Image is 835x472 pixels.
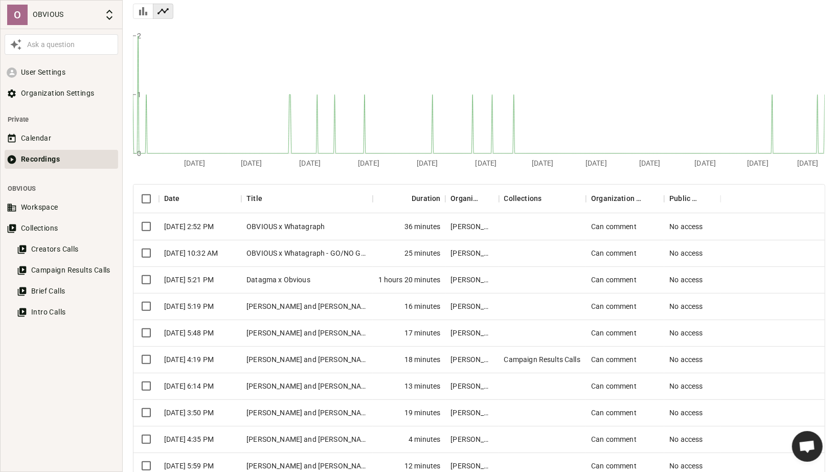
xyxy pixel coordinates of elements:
[241,293,373,320] div: [PERSON_NAME] and [PERSON_NAME]
[241,399,373,426] div: [PERSON_NAME] and [PERSON_NAME]
[445,293,499,320] div: Marc Richard
[241,185,373,213] div: Title
[373,373,445,399] div: 13 minutes
[164,193,180,204] div: Date
[664,426,721,453] div: No access
[159,320,241,346] div: Sep 27, 2024 5:48 PM
[591,193,645,204] div: Organization Access
[412,193,440,204] div: Duration
[445,346,499,373] div: Marc Richard
[664,346,721,373] div: No access
[373,185,445,213] div: Duration
[664,240,721,266] div: No access
[241,213,373,240] div: OBVIOUS x Whatagraph
[397,192,412,206] button: Sort
[504,193,542,204] div: Collections
[445,320,499,346] div: Marc Richard
[532,159,553,167] tspan: [DATE]
[373,399,445,426] div: 19 minutes
[5,219,118,238] button: Collections
[15,240,118,259] button: Creators Calls
[586,185,664,213] div: Organization Access
[15,303,118,322] button: Intro Calls
[586,266,664,293] div: Can comment
[504,347,581,373] div: Campaign Results Calls
[241,426,373,453] div: [PERSON_NAME] and [PERSON_NAME]
[450,193,479,204] div: Organizer
[586,213,664,240] div: Can comment
[262,192,277,206] button: Sort
[159,185,241,213] div: Date
[445,373,499,399] div: Marc Richard
[373,320,445,346] div: 17 minutes
[7,5,28,25] div: O
[5,150,118,169] button: Recordings
[476,159,497,167] tspan: [DATE]
[137,149,141,157] tspan: 0
[373,240,445,266] div: 25 minutes
[5,84,118,103] button: Organization Settings
[585,159,607,167] tspan: [DATE]
[180,192,194,206] button: Sort
[299,159,321,167] tspan: [DATE]
[159,293,241,320] div: Oct 16, 2024 5:19 PM
[159,399,241,426] div: May 16, 2024 3:50 PM
[15,261,118,280] button: Campaign Results Calls
[480,192,494,206] button: Sort
[664,185,721,213] div: Public Access
[159,373,241,399] div: Jun 14, 2024 6:14 PM
[159,240,241,266] div: Sep 4 at 10:32 AM
[639,159,661,167] tspan: [DATE]
[5,179,118,198] li: OBVIOUS
[33,9,99,20] p: OBVIOUS
[241,240,373,266] div: OBVIOUS x Whatagraph - GO/NO GO?
[5,198,118,217] button: Workspace
[5,129,118,148] button: Calendar
[792,431,823,462] div: Ouvrir le chat
[373,266,445,293] div: 1 hours 20 minutes
[586,320,664,346] div: Can comment
[25,39,116,50] div: Ask a question
[159,213,241,240] div: Aug 28 at 2:52 PM
[5,110,118,129] li: Private
[241,320,373,346] div: [PERSON_NAME] and [PERSON_NAME]
[445,426,499,453] div: Marc Richard
[445,399,499,426] div: Marc Richard
[664,293,721,320] div: No access
[664,373,721,399] div: No access
[241,373,373,399] div: [PERSON_NAME] and [PERSON_NAME]
[373,293,445,320] div: 16 minutes
[184,159,206,167] tspan: [DATE]
[5,63,118,82] button: User Settings
[669,193,702,204] div: Public Access
[15,282,118,301] button: Brief Calls
[664,266,721,293] div: No access
[246,193,262,204] div: Title
[373,346,445,373] div: 18 minutes
[586,399,664,426] div: Can comment
[159,266,241,293] div: Nov 2, 2023 5:21 PM
[241,159,262,167] tspan: [DATE]
[241,346,373,373] div: [PERSON_NAME] and [PERSON_NAME]
[586,426,664,453] div: Can comment
[664,399,721,426] div: No access
[702,192,716,206] button: Sort
[137,90,141,98] tspan: 1
[586,373,664,399] div: Can comment
[445,185,499,213] div: Organizer
[586,346,664,373] div: Can comment
[445,213,499,240] div: Marc Richard
[695,159,716,167] tspan: [DATE]
[541,192,556,206] button: Sort
[499,185,586,213] div: Collections
[664,320,721,346] div: No access
[241,266,373,293] div: Datagma x Obvious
